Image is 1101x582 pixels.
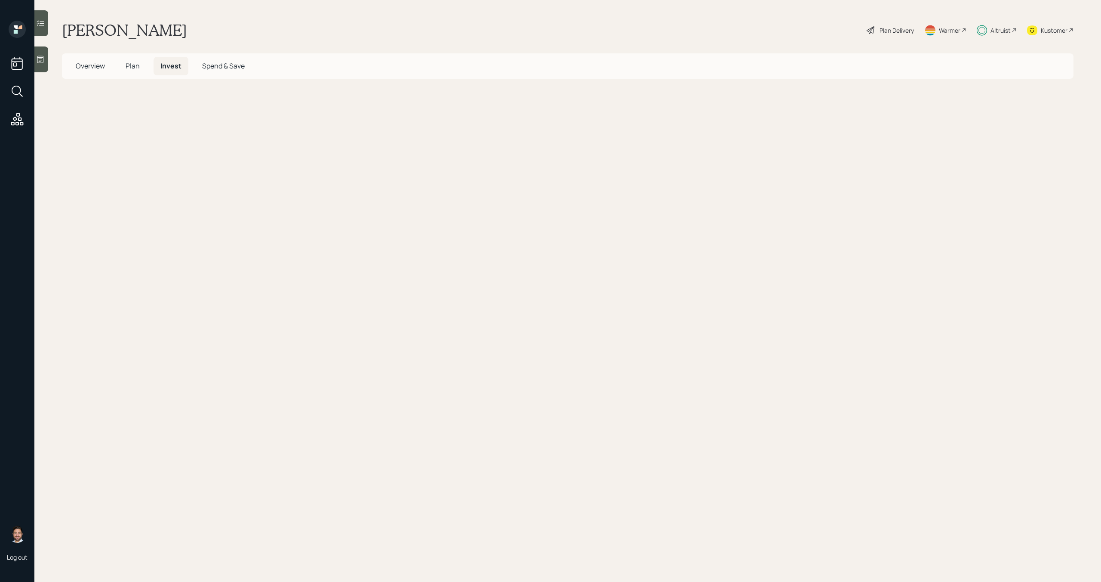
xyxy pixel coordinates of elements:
span: Invest [160,61,181,71]
div: Log out [7,553,28,561]
h1: [PERSON_NAME] [62,21,187,40]
span: Plan [126,61,140,71]
div: Kustomer [1041,26,1067,35]
div: Plan Delivery [880,26,914,35]
span: Overview [76,61,105,71]
span: Spend & Save [202,61,245,71]
img: michael-russo-headshot.png [9,526,26,543]
div: Warmer [939,26,960,35]
div: Altruist [990,26,1011,35]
